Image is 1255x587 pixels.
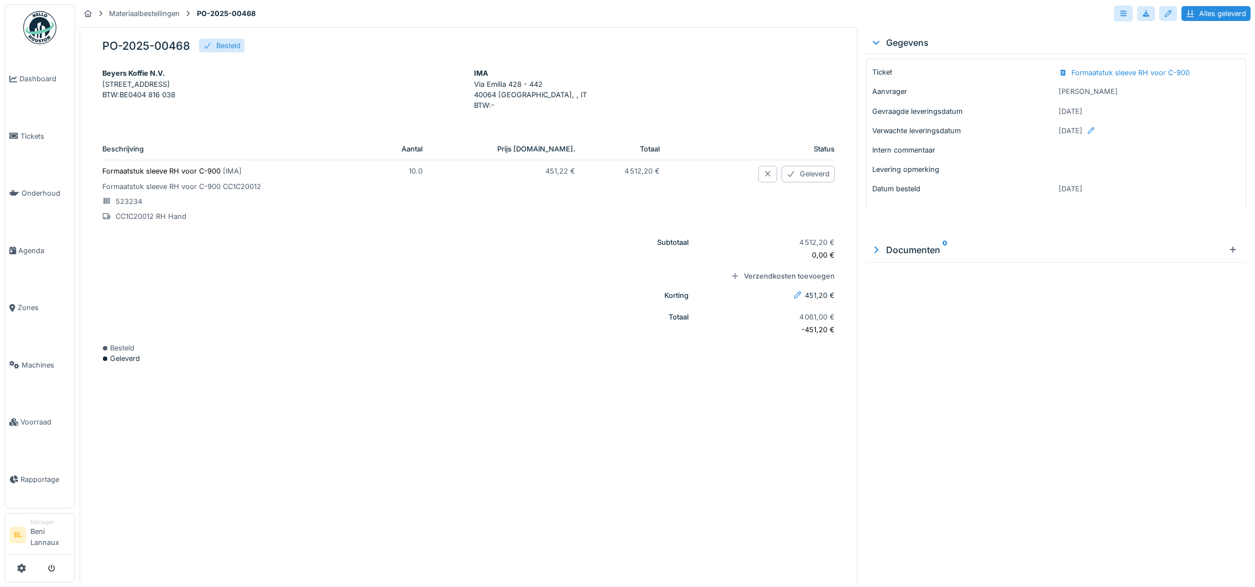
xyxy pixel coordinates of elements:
[1071,67,1190,86] div: Formaatstuk sleeve RH voor C-900
[1181,6,1251,21] div: Alles geleverd
[872,184,1054,194] p: Datum besteld
[5,222,75,280] a: Agenda
[1059,106,1241,117] p: [DATE]
[872,164,1054,175] p: Levering opmerking
[872,125,1054,136] p: Verwachte leveringsdatum
[669,271,835,281] div: Verzendkosten toevoegen
[102,211,361,222] p: CC1C20012 RH Hand
[102,196,361,207] p: 523234
[192,8,260,19] strong: PO-2025-00468
[1059,184,1241,194] p: [DATE]
[5,279,75,337] a: Zones
[872,67,1054,77] p: Ticket
[474,100,835,111] p: BTW : -
[102,138,369,160] th: Beschrijving
[223,167,242,175] span: [ IMA ]
[102,90,463,100] p: BTW : BE0404 816 038
[102,181,361,192] p: Formaatstuk sleeve RH voor C-900 CC1C20012
[431,138,584,160] th: Prijs [DOMAIN_NAME].
[474,79,835,100] p: Via Emilia 428 - 442 40064 [GEOGRAPHIC_DATA], , IT
[706,250,835,260] p: 0,00 €
[584,138,669,160] th: Totaal
[871,36,1242,49] div: Gegevens
[5,165,75,222] a: Onderhoud
[706,324,835,335] p: -451,20 €
[109,8,180,19] div: Materiaalbestellingen
[378,166,423,176] p: 10.0
[1059,86,1241,97] p: [PERSON_NAME]
[23,11,56,44] img: Badge_color-CXgf-gQk.svg
[102,343,835,353] div: Besteld
[1059,125,1241,145] div: [DATE]
[102,306,697,343] th: Totaal
[5,337,75,394] a: Machines
[5,108,75,165] a: Tickets
[216,40,241,51] div: Besteld
[18,302,70,313] span: Zones
[697,285,835,306] td: 451,20 €
[102,68,463,78] div: Beyers Koffie N.V.
[5,451,75,509] a: Rapportage
[593,166,660,176] p: 4 512,20 €
[706,237,835,248] p: 4 512,20 €
[20,474,70,485] span: Rapportage
[102,166,361,176] p: Formaatstuk sleeve RH voor C-900
[9,527,26,543] li: BL
[30,518,70,552] li: Beni Lannaux
[871,243,1224,256] div: Documenten
[22,360,70,370] span: Machines
[102,232,697,268] th: Subtotaal
[872,86,1054,97] p: Aanvrager
[19,74,70,84] span: Dashboard
[706,312,835,322] p: 4 061,00 €
[440,166,575,176] p: 451,22 €
[20,417,70,427] span: Voorraad
[102,285,697,306] th: Korting
[102,79,463,90] p: [STREET_ADDRESS]
[474,68,835,78] div: IMA
[30,518,70,526] div: Manager
[782,166,835,182] div: Geleverd
[697,138,835,160] th: Status
[5,50,75,108] a: Dashboard
[102,39,190,53] h5: PO-2025-00468
[20,131,70,141] span: Tickets
[5,394,75,451] a: Voorraad
[18,245,70,256] span: Agenda
[102,353,835,364] div: Geleverd
[22,188,70,198] span: Onderhoud
[9,518,70,555] a: BL ManagerBeni Lannaux
[872,106,1054,117] p: Gevraagde leveringsdatum
[369,138,431,160] th: Aantal
[872,145,1054,155] p: Intern commentaar
[942,243,947,256] sup: 0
